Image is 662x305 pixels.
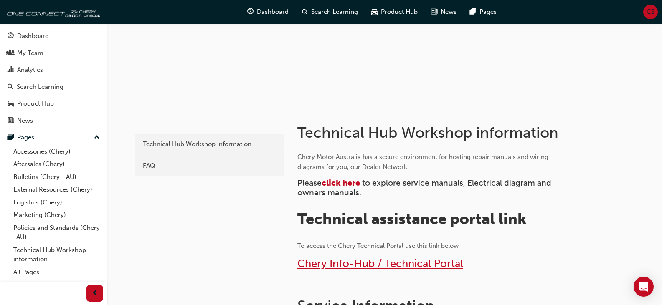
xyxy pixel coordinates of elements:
[3,130,103,145] button: Pages
[463,3,503,20] a: pages-iconPages
[295,3,365,20] a: search-iconSearch Learning
[3,45,103,61] a: My Team
[3,27,103,130] button: DashboardMy TeamAnalyticsSearch LearningProduct HubNews
[3,62,103,78] a: Analytics
[297,210,527,228] span: Technical assistance portal link
[4,3,100,20] img: oneconnect
[10,171,103,184] a: Bulletins (Chery - AU)
[17,48,43,58] div: My Team
[10,183,103,196] a: External Resources (Chery)
[10,209,103,222] a: Marketing (Chery)
[634,277,654,297] div: Open Intercom Messenger
[8,134,14,141] span: pages-icon
[241,3,295,20] a: guage-iconDashboard
[302,7,308,17] span: search-icon
[143,139,276,149] div: Technical Hub Workshop information
[17,31,49,41] div: Dashboard
[8,100,14,108] span: car-icon
[365,3,424,20] a: car-iconProduct Hub
[8,117,14,125] span: news-icon
[8,33,14,40] span: guage-icon
[3,79,103,95] a: Search Learning
[139,159,281,173] a: FAQ
[257,7,289,17] span: Dashboard
[92,288,98,299] span: prev-icon
[371,7,378,17] span: car-icon
[647,7,654,17] span: CS
[8,83,13,91] span: search-icon
[17,116,33,126] div: News
[139,137,281,151] a: Technical Hub Workshop information
[10,244,103,266] a: Technical Hub Workshop information
[381,7,418,17] span: Product Hub
[10,196,103,209] a: Logistics (Chery)
[10,266,103,279] a: All Pages
[10,222,103,244] a: Policies and Standards (Chery -AU)
[297,153,550,171] span: Chery Motor Australia has a secure environment for hosting repair manuals and wiring diagrams for...
[3,113,103,129] a: News
[17,65,43,75] div: Analytics
[297,257,463,270] a: Chery Info-Hub / Technical Portal
[94,132,100,143] span: up-icon
[247,7,254,17] span: guage-icon
[424,3,463,20] a: news-iconNews
[8,50,14,57] span: people-icon
[470,7,476,17] span: pages-icon
[297,178,553,197] span: to explore service manuals, Electrical diagram and owners manuals.
[3,28,103,44] a: Dashboard
[10,158,103,171] a: Aftersales (Chery)
[441,7,457,17] span: News
[8,66,14,74] span: chart-icon
[17,82,63,92] div: Search Learning
[643,5,658,19] button: CS
[143,161,276,171] div: FAQ
[431,7,437,17] span: news-icon
[479,7,497,17] span: Pages
[322,178,360,188] a: click here
[3,96,103,111] a: Product Hub
[297,242,459,250] span: To access the Chery Technical Portal use this link below
[297,178,322,188] span: Please
[17,99,54,108] div: Product Hub
[10,145,103,158] a: Accessories (Chery)
[311,7,358,17] span: Search Learning
[17,133,34,142] div: Pages
[297,124,571,142] h1: Technical Hub Workshop information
